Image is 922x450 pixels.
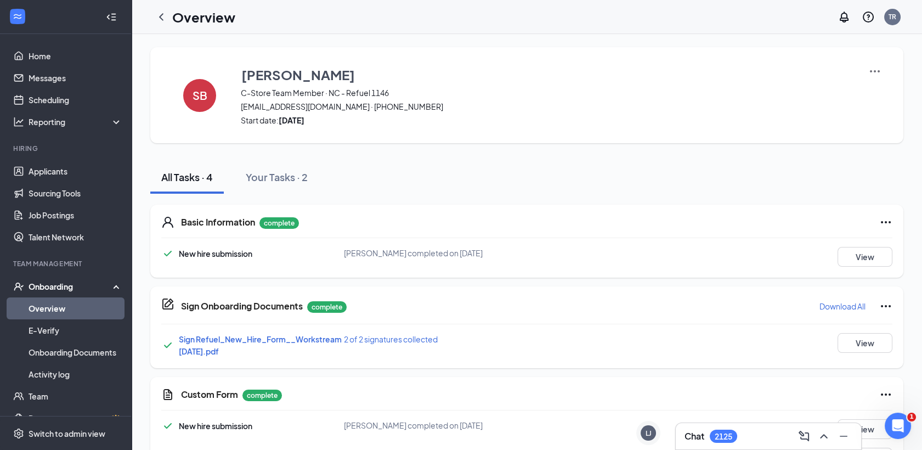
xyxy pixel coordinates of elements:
button: Minimize [835,428,852,445]
a: DocumentsCrown [29,407,122,429]
h4: SB [193,92,207,99]
button: ComposeMessage [795,428,813,445]
svg: Collapse [106,12,117,22]
h5: Custom Form [181,389,238,401]
svg: Analysis [13,116,24,127]
svg: User [161,216,174,229]
a: Talent Network [29,226,122,248]
div: 2125 [715,432,732,441]
div: LJ [646,429,652,438]
h5: Sign Onboarding Documents [181,300,303,312]
a: Sign Refuel_New_Hire_Form__Workstream [DATE].pdf [179,334,342,356]
strong: [DATE] [279,115,304,125]
span: New hire submission [179,421,252,431]
button: [PERSON_NAME] [241,65,855,85]
a: Onboarding Documents [29,341,122,363]
a: Applicants [29,160,122,182]
h1: Overview [172,8,235,26]
svg: CompanyDocumentIcon [161,297,174,311]
svg: WorkstreamLogo [12,11,23,22]
div: Switch to admin view [29,428,105,439]
button: SB [172,65,227,126]
div: TR [889,12,896,21]
div: All Tasks · 4 [161,170,213,184]
span: New hire submission [179,249,252,258]
div: Reporting [29,116,123,127]
button: View [838,247,892,267]
div: Onboarding [29,281,113,292]
button: View [838,333,892,353]
a: Team [29,385,122,407]
p: Download All [819,301,866,312]
svg: Ellipses [879,300,892,313]
p: complete [307,301,347,313]
svg: Checkmark [161,419,174,432]
svg: ChevronUp [817,430,830,443]
a: Scheduling [29,89,122,111]
svg: ChevronLeft [155,10,168,24]
svg: CustomFormIcon [161,388,174,401]
span: [PERSON_NAME] completed on [DATE] [344,248,483,258]
svg: Settings [13,428,24,439]
h3: Chat [685,430,704,442]
span: C-Store Team Member · NC - Refuel 1146 [241,87,855,98]
p: complete [242,390,282,401]
span: [EMAIL_ADDRESS][DOMAIN_NAME] · [PHONE_NUMBER] [241,101,855,112]
span: 1 [907,413,916,421]
svg: Ellipses [879,216,892,229]
button: ChevronUp [815,428,833,445]
img: More Actions [868,65,881,78]
svg: Notifications [838,10,851,24]
svg: UserCheck [13,281,24,292]
svg: Checkmark [161,339,174,352]
div: Hiring [13,144,120,153]
a: Sourcing Tools [29,182,122,204]
a: E-Verify [29,319,122,341]
span: 2 of 2 signatures collected [344,334,438,344]
svg: Ellipses [879,388,892,401]
svg: Checkmark [161,247,174,260]
svg: Minimize [837,430,850,443]
a: Activity log [29,363,122,385]
svg: ComposeMessage [797,430,811,443]
a: Overview [29,297,122,319]
h3: [PERSON_NAME] [241,65,355,84]
button: View [838,419,892,439]
iframe: Intercom live chat [885,413,911,439]
a: Messages [29,67,122,89]
div: Your Tasks · 2 [246,170,308,184]
a: Home [29,45,122,67]
svg: QuestionInfo [862,10,875,24]
h5: Basic Information [181,216,255,228]
span: Start date: [241,115,855,126]
div: Team Management [13,259,120,268]
p: complete [259,217,299,229]
button: Download All [819,297,866,315]
a: Job Postings [29,204,122,226]
span: [PERSON_NAME] completed on [DATE] [344,420,483,430]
